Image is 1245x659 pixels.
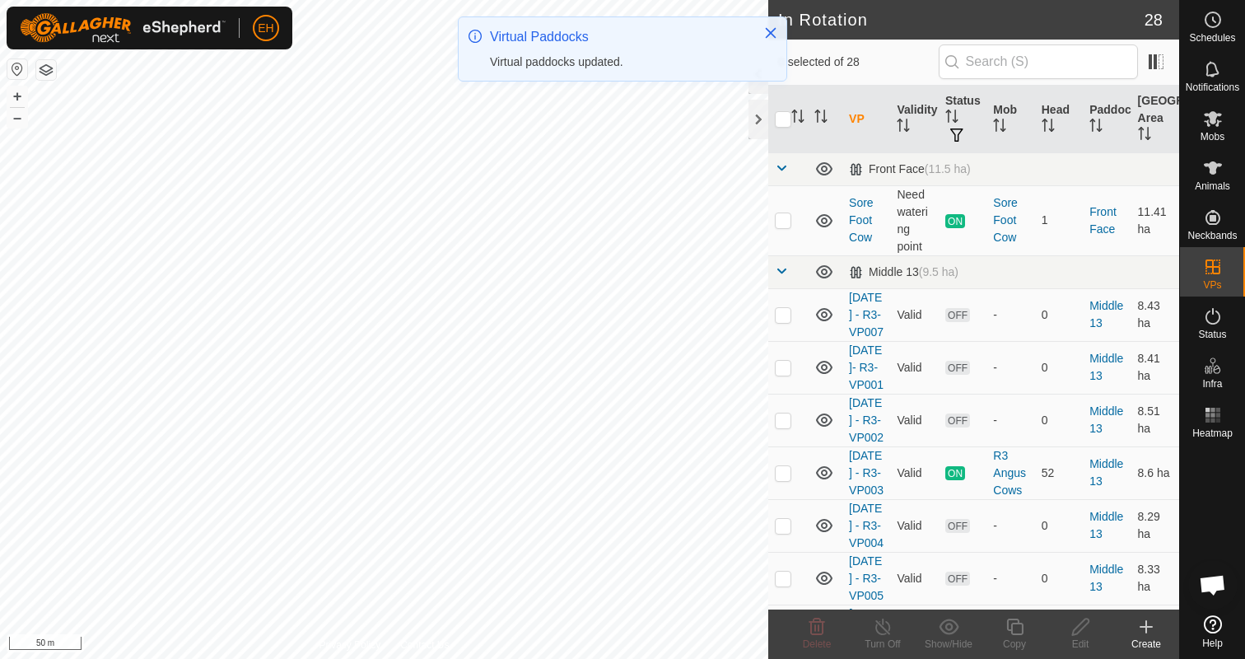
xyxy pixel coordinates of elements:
button: + [7,86,27,106]
span: Notifications [1186,82,1239,92]
th: Status [939,86,986,153]
button: Map Layers [36,60,56,80]
div: Show/Hide [916,637,982,652]
span: OFF [945,572,970,586]
td: 0 [1035,288,1083,341]
span: Heatmap [1192,428,1233,438]
button: Close [759,21,782,44]
span: EH [258,20,273,37]
a: Help [1180,609,1245,655]
a: Middle 13 [1089,299,1123,329]
th: Paddock [1083,86,1131,153]
div: Copy [982,637,1047,652]
th: VP [842,86,890,153]
td: 0 [1035,499,1083,552]
td: Valid [890,605,938,657]
td: 1 [1035,185,1083,255]
a: [DATE] - R3-VP005 [849,554,884,602]
th: Validity [890,86,938,153]
span: OFF [945,414,970,428]
td: 0 [1035,605,1083,657]
a: [DATE] - R3-VP007 [849,291,884,339]
span: Status [1198,329,1226,339]
td: 8.43 ha [1131,288,1179,341]
p-sorticon: Activate to sort [897,121,910,134]
td: 52 [1035,446,1083,499]
td: Valid [890,499,938,552]
div: - [993,412,1028,429]
button: – [7,108,27,128]
div: Middle 13 [849,265,958,279]
h2: In Rotation [778,10,1145,30]
td: Valid [890,446,938,499]
td: 8.33 ha [1131,552,1179,605]
td: 11.41 ha [1131,185,1179,255]
span: OFF [945,519,970,533]
p-sorticon: Activate to sort [993,121,1006,134]
a: Middle 13 [1089,457,1123,488]
span: Animals [1195,181,1230,191]
p-sorticon: Activate to sort [814,112,828,125]
div: Virtual Paddocks [490,27,747,47]
span: (9.5 ha) [919,265,958,278]
div: Virtual paddocks updated. [490,54,747,71]
div: R3 Angus Cows [993,447,1028,499]
a: [DATE] - R3-VP002 [849,396,884,444]
a: [DATE] - R3-VP004 [849,502,884,549]
p-sorticon: Activate to sort [1138,129,1151,143]
td: Need watering point [890,185,938,255]
th: Head [1035,86,1083,153]
span: Schedules [1189,33,1235,43]
td: 0 [1035,394,1083,446]
span: ON [945,214,965,228]
a: Middle 13 [1089,352,1123,382]
td: 8.29 ha [1131,499,1179,552]
div: - [993,359,1028,376]
span: Delete [803,638,832,650]
button: Reset Map [7,59,27,79]
a: Front Face [1089,205,1117,236]
td: 8.51 ha [1131,394,1179,446]
div: Turn Off [850,637,916,652]
a: [DATE] - R3-VP006 [849,607,884,655]
a: Contact Us [400,638,449,652]
img: Gallagher Logo [20,13,226,43]
th: Mob [986,86,1034,153]
p-sorticon: Activate to sort [1089,121,1103,134]
td: 8.38 ha [1131,605,1179,657]
td: 0 [1035,341,1083,394]
span: Infra [1202,379,1222,389]
a: Middle 13 [1089,510,1123,540]
div: - [993,570,1028,587]
span: VPs [1203,280,1221,290]
a: Middle 13 [1089,563,1123,593]
span: Help [1202,638,1223,648]
td: 8.6 ha [1131,446,1179,499]
p-sorticon: Activate to sort [945,112,958,125]
div: Front Face [849,162,971,176]
td: Valid [890,341,938,394]
input: Search (S) [939,44,1138,79]
div: Create [1113,637,1179,652]
div: Edit [1047,637,1113,652]
a: Middle 13 [1089,404,1123,435]
td: Valid [890,288,938,341]
td: Valid [890,552,938,605]
span: OFF [945,361,970,375]
p-sorticon: Activate to sort [791,112,804,125]
span: OFF [945,308,970,322]
span: (11.5 ha) [925,162,971,175]
a: [DATE] - R3-VP003 [849,449,884,497]
span: 0 selected of 28 [778,54,939,71]
span: 28 [1145,7,1163,32]
span: Neckbands [1187,231,1237,241]
div: - [993,306,1028,324]
div: Sore Foot Cow [993,194,1028,246]
a: [DATE]- R3-VP001 [849,344,884,391]
td: 8.41 ha [1131,341,1179,394]
p-sorticon: Activate to sort [1042,121,1055,134]
td: 0 [1035,552,1083,605]
a: Open chat [1188,560,1238,610]
th: [GEOGRAPHIC_DATA] Area [1131,86,1179,153]
div: - [993,517,1028,535]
